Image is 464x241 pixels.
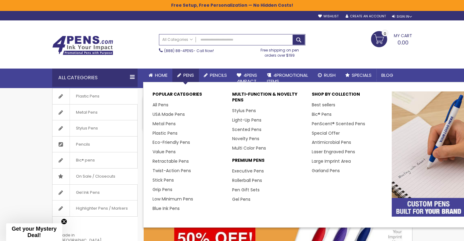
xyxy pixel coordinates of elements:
[70,136,96,152] span: Pencils
[312,130,340,136] a: Special Offer
[313,69,340,82] a: Rush
[52,69,138,87] div: All Categories
[340,69,376,82] a: Specials
[312,158,351,164] a: Large Imprint Area
[232,145,266,151] a: Multi Color Pens
[312,168,340,174] a: Garland Pens
[52,168,137,184] a: On Sale / Closeouts
[232,168,264,174] a: Executive Pens
[70,105,104,120] span: Metal Pens
[232,91,306,106] p: Multi-Function & Novelty Pens
[6,223,62,241] div: Get your Mystery Deal!Close teaser
[70,88,106,104] span: Plastic Pens
[381,72,393,78] span: Blog
[162,37,193,42] span: All Categories
[312,91,385,100] p: Shop By Collection
[52,36,113,55] img: 4Pens Custom Pens and Promotional Products
[232,158,306,166] p: Premium Pens
[153,186,172,193] a: Grip Pens
[153,130,178,136] a: Plastic Pens
[164,48,214,53] span: - Call Now!
[384,31,386,37] span: 0
[144,69,172,82] a: Home
[318,14,338,19] a: Wishlist
[52,152,137,168] a: Bic® pens
[397,39,408,46] span: 0.00
[267,72,308,84] span: 4PROMOTIONAL ITEMS
[254,45,305,58] div: Free shipping on pen orders over $199
[61,218,67,225] button: Close teaser
[345,14,386,19] a: Create an Account
[153,121,176,127] a: Metal Pens
[70,185,106,200] span: Gel Ink Pens
[312,139,351,145] a: Antimicrobial Pens
[153,91,226,100] p: Popular Categories
[232,177,262,183] a: Rollerball Pens
[155,72,167,78] span: Home
[52,120,137,136] a: Stylus Pens
[12,226,56,238] span: Get your Mystery Deal!
[312,121,365,127] a: PenScent® Scented Pens
[392,14,412,19] div: Sign In
[70,168,121,184] span: On Sale / Closeouts
[153,158,189,164] a: Retractable Pens
[52,185,137,200] a: Gel Ink Pens
[153,177,174,183] a: Stick Pens
[159,34,196,44] a: All Categories
[232,187,260,193] a: Pen Gift Sets
[172,69,199,82] a: Pens
[312,149,355,155] a: Laser Engraved Pens
[153,196,193,202] a: Low Minimum Pens
[153,149,176,155] a: Value Pens
[232,108,256,114] a: Stylus Pens
[153,205,180,211] a: Blue Ink Pens
[232,117,261,123] a: Light-Up Pens
[183,72,194,78] span: Pens
[371,31,412,46] a: 0.00 0
[232,196,250,202] a: Gel Pens
[153,168,191,174] a: Twist-Action Pens
[52,88,137,104] a: Plastic Pens
[262,69,313,88] a: 4PROMOTIONALITEMS
[237,72,257,84] span: 4Pens 4impact
[232,136,259,142] a: Novelty Pens
[312,102,335,108] a: Best sellers
[52,136,137,152] a: Pencils
[70,152,101,168] span: Bic® pens
[52,200,137,216] a: Highlighter Pens / Markers
[70,120,104,136] span: Stylus Pens
[376,69,398,82] a: Blog
[210,72,227,78] span: Pencils
[352,72,372,78] span: Specials
[324,72,336,78] span: Rush
[153,102,168,108] a: All Pens
[70,200,134,216] span: Highlighter Pens / Markers
[199,69,232,82] a: Pencils
[52,105,137,120] a: Metal Pens
[232,69,262,88] a: 4Pens4impact
[153,111,185,117] a: USA Made Pens
[164,48,193,53] a: (888) 88-4PENS
[312,111,332,117] a: Bic® Pens
[153,139,190,145] a: Eco-Friendly Pens
[232,126,261,133] a: Scented Pens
